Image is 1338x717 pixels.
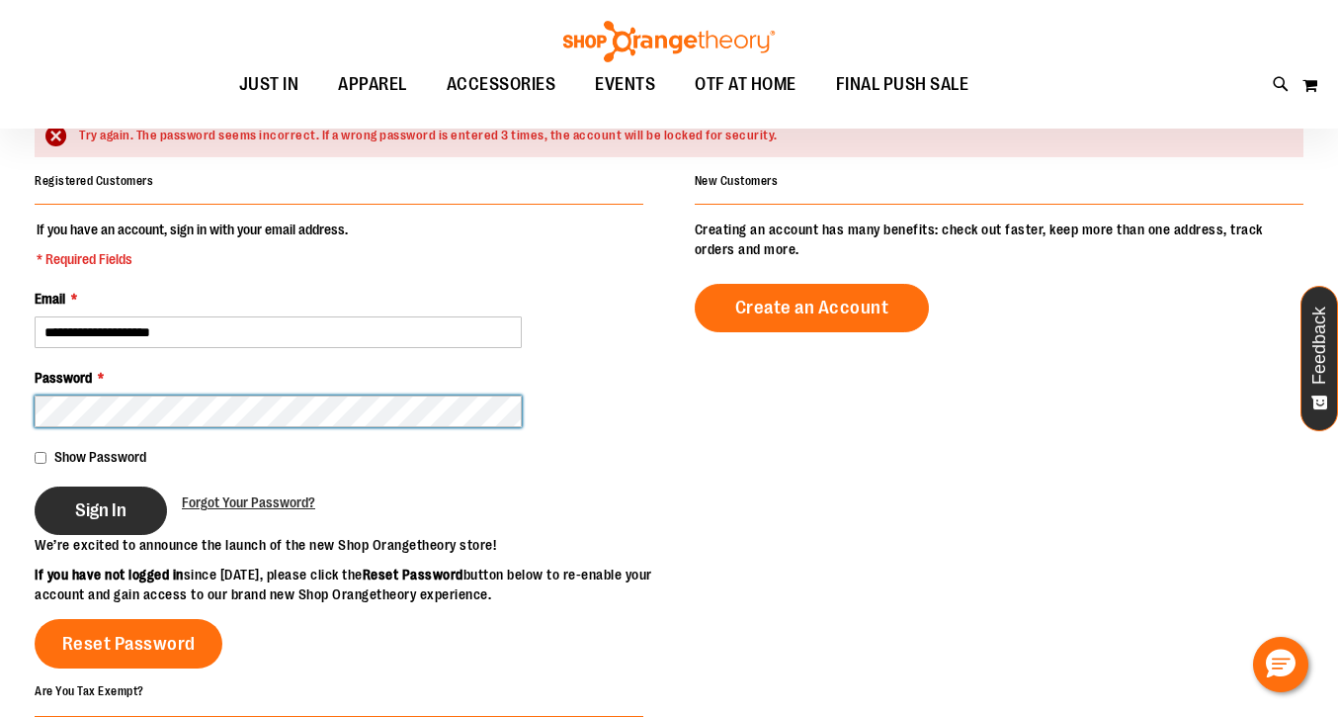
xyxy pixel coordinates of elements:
[816,62,989,108] a: FINAL PUSH SALE
[35,619,222,669] a: Reset Password
[695,174,779,188] strong: New Customers
[695,62,796,107] span: OTF AT HOME
[735,297,889,318] span: Create an Account
[1310,307,1329,385] span: Feedback
[695,284,930,332] a: Create an Account
[35,370,92,386] span: Password
[239,62,299,107] span: JUST IN
[35,487,167,535] button: Sign In
[427,62,576,108] a: ACCESSORIES
[37,249,348,269] span: * Required Fields
[575,62,675,108] a: EVENTS
[1253,637,1308,692] button: Hello, have a question? Let’s chat.
[338,62,407,107] span: APPAREL
[363,567,463,583] strong: Reset Password
[836,62,969,107] span: FINAL PUSH SALE
[75,499,126,521] span: Sign In
[79,127,1284,145] div: Try again. The password seems incorrect. If a wrong password is entered 3 times, the account will...
[595,62,655,107] span: EVENTS
[695,220,1303,259] p: Creating an account has many benefits: check out faster, keep more than one address, track orders...
[318,62,427,108] a: APPAREL
[182,493,315,512] a: Forgot Your Password?
[560,21,778,62] img: Shop Orangetheory
[447,62,556,107] span: ACCESSORIES
[675,62,816,108] a: OTF AT HOME
[35,535,669,555] p: We’re excited to announce the launch of the new Shop Orangetheory store!
[35,291,65,307] span: Email
[35,567,184,583] strong: If you have not logged in
[35,684,144,698] strong: Are You Tax Exempt?
[54,449,146,465] span: Show Password
[182,494,315,510] span: Forgot Your Password?
[35,220,350,269] legend: If you have an account, sign in with your email address.
[35,565,669,604] p: since [DATE], please click the button below to re-enable your account and gain access to our bran...
[219,62,319,108] a: JUST IN
[1300,286,1338,431] button: Feedback - Show survey
[35,174,153,188] strong: Registered Customers
[62,633,196,655] span: Reset Password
